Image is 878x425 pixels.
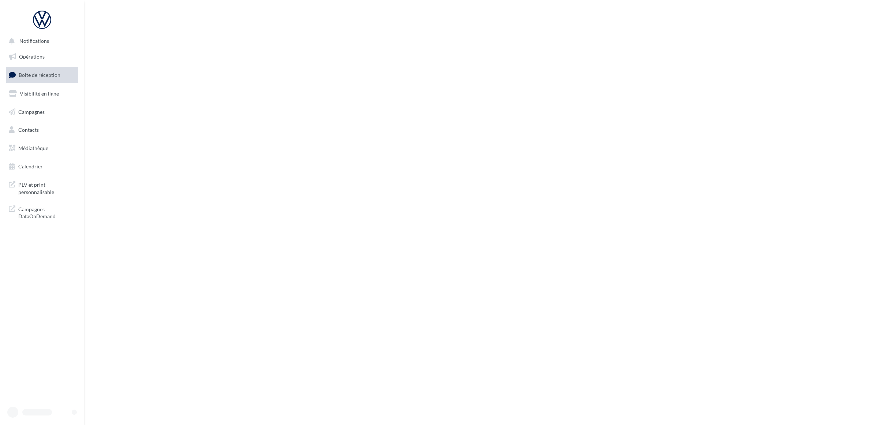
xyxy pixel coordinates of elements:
span: Visibilité en ligne [20,90,59,97]
a: Opérations [4,49,80,64]
span: Notifications [19,38,49,44]
span: Campagnes [18,108,45,115]
a: Campagnes DataOnDemand [4,201,80,223]
span: PLV et print personnalisable [18,180,75,195]
span: Contacts [18,127,39,133]
a: PLV et print personnalisable [4,177,80,198]
a: Campagnes [4,104,80,120]
span: Boîte de réception [19,72,60,78]
span: Opérations [19,53,45,60]
span: Calendrier [18,163,43,169]
span: Médiathèque [18,145,48,151]
a: Médiathèque [4,141,80,156]
span: Campagnes DataOnDemand [18,204,75,220]
a: Contacts [4,122,80,138]
a: Calendrier [4,159,80,174]
a: Visibilité en ligne [4,86,80,101]
a: Boîte de réception [4,67,80,83]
